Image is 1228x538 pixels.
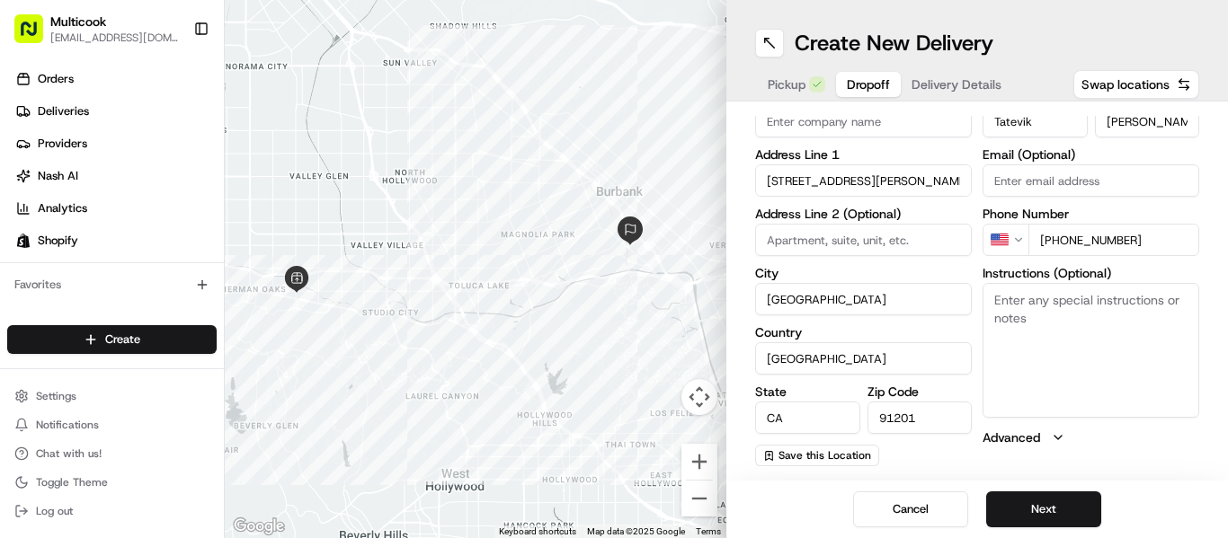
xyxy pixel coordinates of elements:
a: Orders [7,65,224,93]
span: Save this Location [779,448,871,463]
span: [DATE] [205,327,242,341]
label: Address Line 1 [755,148,972,161]
img: 1736555255976-a54dd68f-1ca7-489b-9aae-adbdc363a1c4 [36,328,50,342]
label: State [755,385,860,398]
button: Advanced [983,428,1199,446]
span: Chat with us! [36,446,102,461]
a: Nash AI [7,162,224,190]
input: Enter state [755,401,860,434]
input: Enter address [755,164,972,197]
span: Wisdom [PERSON_NAME] [56,278,191,293]
input: Apartment, suite, unit, etc. [755,224,972,256]
label: Address Line 2 (Optional) [755,207,972,220]
span: Settings [36,389,76,403]
span: Map data ©2025 Google [587,526,685,536]
a: Deliveries [7,97,224,126]
span: Pickup [768,75,805,93]
img: Wisdom Oko [18,310,47,345]
span: Wisdom [PERSON_NAME] [56,327,191,341]
img: Wisdom Oko [18,261,47,296]
input: Enter last name [1095,105,1200,137]
input: Enter company name [755,105,972,137]
a: Powered byPylon [127,404,218,419]
button: Log out [7,498,217,524]
a: 💻API Documentation [145,394,296,427]
span: [DATE] [205,278,242,293]
a: Providers [7,129,224,158]
button: Settings [7,384,217,409]
button: [EMAIL_ADDRESS][DOMAIN_NAME] [50,31,179,45]
button: Start new chat [306,177,327,198]
a: Terms (opens in new tab) [696,526,721,536]
button: Swap locations [1073,70,1199,99]
span: Deliveries [38,103,89,119]
a: 📗Knowledge Base [11,394,145,427]
label: Phone Number [983,207,1199,220]
span: Toggle Theme [36,475,108,489]
a: Open this area in Google Maps (opens a new window) [229,515,289,538]
button: Multicook[EMAIL_ADDRESS][DOMAIN_NAME] [7,7,186,50]
span: Pylon [179,405,218,419]
button: Toggle Theme [7,470,217,495]
span: Delivery Details [912,75,1001,93]
button: Create [7,325,217,354]
input: Enter country [755,342,972,375]
label: Instructions (Optional) [983,267,1199,279]
input: Enter city [755,283,972,315]
button: Next [986,491,1101,527]
div: Past conversations [18,234,120,248]
input: Enter zip code [868,401,973,434]
span: Analytics [38,200,87,216]
input: Enter phone number [1028,224,1199,256]
input: Clear [47,116,297,135]
button: Save this Location [755,445,879,466]
div: We're available if you need us! [81,190,247,204]
button: Zoom out [681,481,717,516]
img: 1736555255976-a54dd68f-1ca7-489b-9aae-adbdc363a1c4 [18,172,50,204]
button: Cancel [853,491,968,527]
span: Create [105,331,140,348]
input: Enter first name [983,105,1088,137]
h1: Create New Delivery [795,29,993,57]
span: Swap locations [1081,75,1170,93]
button: Zoom in [681,444,717,480]
input: Enter email address [983,164,1199,197]
button: Notifications [7,412,217,437]
a: Shopify [7,226,224,255]
img: Google [229,515,289,538]
button: Chat with us! [7,441,217,466]
img: Nash [18,18,54,54]
span: • [195,278,201,293]
span: Dropoff [847,75,890,93]
div: Favorites [7,270,217,299]
a: Analytics [7,194,224,223]
img: 1736555255976-a54dd68f-1ca7-489b-9aae-adbdc363a1c4 [36,279,50,294]
span: Notifications [36,418,99,432]
label: City [755,267,972,279]
span: Orders [38,71,74,87]
span: Log out [36,504,73,518]
button: Map camera controls [681,379,717,415]
span: Nash AI [38,168,78,184]
button: Keyboard shortcuts [499,525,576,538]
label: Advanced [983,428,1040,446]
label: Country [755,326,972,339]
div: Start new chat [81,172,295,190]
span: Shopify [38,233,78,249]
img: Shopify logo [16,234,31,248]
span: Providers [38,136,87,152]
span: • [195,327,201,341]
img: 8571987876998_91fb9ceb93ad5c398215_72.jpg [38,172,70,204]
button: See all [279,230,327,251]
button: Multicook [50,13,106,31]
label: Email (Optional) [983,148,1199,161]
label: Zip Code [868,385,973,398]
p: Welcome 👋 [18,72,327,101]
